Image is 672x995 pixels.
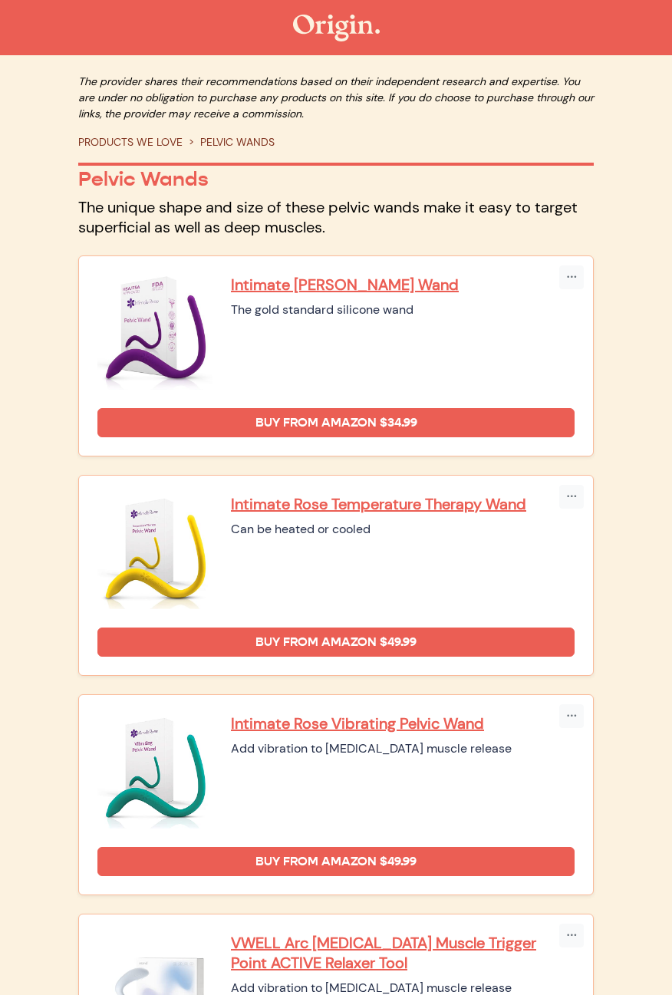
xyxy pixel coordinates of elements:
[231,520,575,539] div: Can be heated or cooled
[231,713,575,733] a: Intimate Rose Vibrating Pelvic Wand
[97,628,575,657] a: Buy from Amazon $49.99
[78,167,594,191] p: Pelvic Wands
[231,933,575,973] a: VWELL Arc [MEDICAL_DATA] Muscle Trigger Point ACTIVE Relaxer Tool
[97,408,575,437] a: Buy from Amazon $34.99
[97,847,575,876] a: Buy from Amazon $49.99
[97,275,212,390] img: Intimate Rose Pelvic Wand
[97,713,212,829] img: Intimate Rose Vibrating Pelvic Wand
[231,740,575,758] div: Add vibration to [MEDICAL_DATA] muscle release
[78,197,594,237] p: The unique shape and size of these pelvic wands make it easy to target superficial as well as dee...
[231,301,575,319] div: The gold standard silicone wand
[293,15,380,41] img: The Origin Shop
[78,135,183,149] a: PRODUCTS WE LOVE
[231,275,575,295] a: Intimate [PERSON_NAME] Wand
[78,74,594,122] p: The provider shares their recommendations based on their independent research and expertise. You ...
[183,134,275,150] li: PELVIC WANDS
[231,494,575,514] a: Intimate Rose Temperature Therapy Wand
[97,494,212,609] img: Intimate Rose Temperature Therapy Wand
